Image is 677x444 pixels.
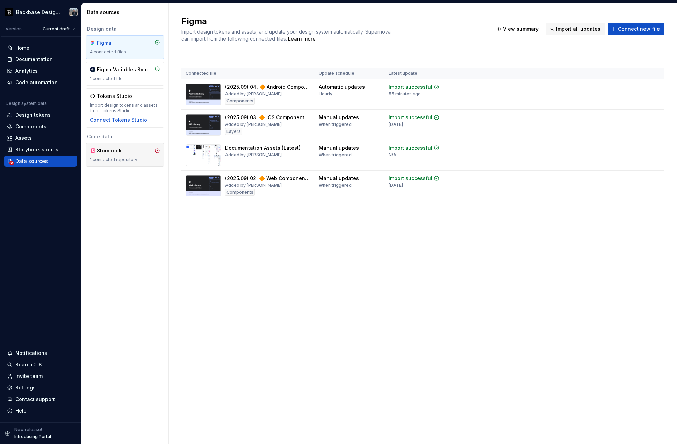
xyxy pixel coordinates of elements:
th: Update schedule [315,68,384,79]
div: Storybook stories [15,146,58,153]
span: Import design tokens and assets, and update your design system automatically. Supernova can impor... [181,29,392,42]
a: Data sources [4,156,77,167]
a: Figma Variables Sync1 connected file [86,62,164,86]
div: Import successful [389,114,432,121]
span: Current draft [43,26,70,32]
div: Tokens Studio [97,93,132,100]
div: 55 minutes ago [389,91,421,97]
div: Search ⌘K [15,361,42,368]
div: When triggered [319,152,352,158]
div: Manual updates [319,144,359,151]
h2: Figma [181,16,484,27]
a: Storybook1 connected repository [86,143,164,167]
span: . [287,36,317,42]
div: 1 connected file [90,76,160,81]
button: Backbase Design SystemAdam Schwarcz [1,5,80,20]
button: Import all updates [546,23,605,35]
div: (2025.09) 04. 🔶 Android Components & Patterns [225,84,310,91]
div: Added by [PERSON_NAME] [225,122,282,127]
a: Settings [4,382,77,393]
a: Assets [4,133,77,144]
div: When triggered [319,122,352,127]
a: Analytics [4,65,77,77]
a: Components [4,121,77,132]
a: Code automation [4,77,77,88]
div: Layers [225,128,242,135]
div: Hourly [319,91,332,97]
div: Code data [86,133,164,140]
a: Home [4,42,77,53]
span: Connect new file [618,26,660,33]
div: When triggered [319,182,352,188]
button: View summary [493,23,543,35]
p: New release! [14,427,42,432]
button: Current draft [39,24,78,34]
div: Analytics [15,67,38,74]
div: Import design tokens and assets from Tokens Studio [90,102,160,114]
div: Added by [PERSON_NAME] [225,152,282,158]
div: Import successful [389,84,432,91]
button: Connect Tokens Studio [90,116,147,123]
div: Storybook [97,147,130,154]
div: Figma Variables Sync [97,66,149,73]
p: Introducing Portal [14,434,51,439]
button: Help [4,405,77,416]
div: Design system data [6,101,47,106]
a: Invite team [4,371,77,382]
div: (2025.09) 03. 🔶 iOS Components & Patterns [225,114,310,121]
th: Latest update [384,68,457,79]
a: Tokens StudioImport design tokens and assets from Tokens StudioConnect Tokens Studio [86,88,164,128]
div: Invite team [15,373,43,380]
div: Code automation [15,79,58,86]
div: 1 connected repository [90,157,160,163]
div: Automatic updates [319,84,365,91]
a: Figma4 connected files [86,35,164,59]
div: (2025.09) 02. 🔶 Web Components & Patterns [225,175,310,182]
div: N/A [389,152,396,158]
div: Data sources [15,158,48,165]
div: Design tokens [15,112,51,119]
div: Added by [PERSON_NAME] [225,182,282,188]
div: Import successful [389,175,432,182]
div: Components [225,98,255,105]
div: Version [6,26,22,32]
img: Adam Schwarcz [69,8,78,16]
div: Manual updates [319,114,359,121]
span: Import all updates [556,26,600,33]
div: Figma [97,40,130,46]
button: Notifications [4,348,77,359]
th: Connected file [181,68,315,79]
img: ef5c8306-425d-487c-96cf-06dd46f3a532.png [5,8,13,16]
div: 4 connected files [90,49,160,55]
a: Design tokens [4,109,77,121]
div: [DATE] [389,122,403,127]
a: Learn more [288,35,316,42]
button: Connect new file [608,23,664,35]
div: Assets [15,135,32,142]
div: Design data [86,26,164,33]
div: Contact support [15,396,55,403]
div: Backbase Design System [16,9,61,16]
div: Manual updates [319,175,359,182]
div: Import successful [389,144,432,151]
a: Documentation [4,54,77,65]
div: Home [15,44,29,51]
div: Documentation [15,56,53,63]
div: [DATE] [389,182,403,188]
button: Contact support [4,394,77,405]
div: Settings [15,384,36,391]
div: Added by [PERSON_NAME] [225,91,282,97]
div: Documentation Assets (Latest) [225,144,301,151]
div: Components [225,189,255,196]
div: Notifications [15,350,47,357]
button: Search ⌘K [4,359,77,370]
a: Storybook stories [4,144,77,155]
div: Help [15,407,27,414]
div: Components [15,123,46,130]
div: Data sources [87,9,166,16]
span: View summary [503,26,539,33]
